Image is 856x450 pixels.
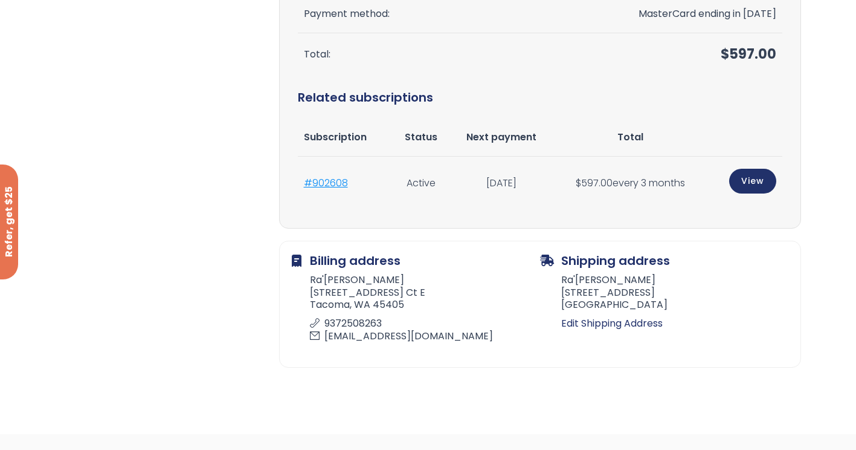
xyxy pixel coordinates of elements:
[553,157,707,209] td: every 3 months
[561,315,788,332] a: Edit Shipping Address
[449,157,553,209] td: [DATE]
[576,176,581,190] span: $
[298,76,782,119] h2: Related subscriptions
[405,130,437,144] span: Status
[729,169,776,194] a: View
[576,176,613,190] span: 597.00
[292,274,540,347] address: Ra'[PERSON_NAME] [STREET_ADDRESS] Ct E Tacoma, WA 45405
[304,130,367,144] span: Subscription
[540,274,788,315] address: Ra'[PERSON_NAME] [STREET_ADDRESS] [GEOGRAPHIC_DATA]
[540,253,788,268] h2: Shipping address
[617,130,643,144] span: Total
[721,45,776,64] span: 597.00
[310,330,533,343] p: [EMAIL_ADDRESS][DOMAIN_NAME]
[310,318,533,330] p: 9372508263
[292,253,540,268] h2: Billing address
[466,130,536,144] span: Next payment
[298,33,573,76] th: Total:
[304,176,348,190] a: #902608
[721,45,729,64] span: $
[393,157,449,209] td: Active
